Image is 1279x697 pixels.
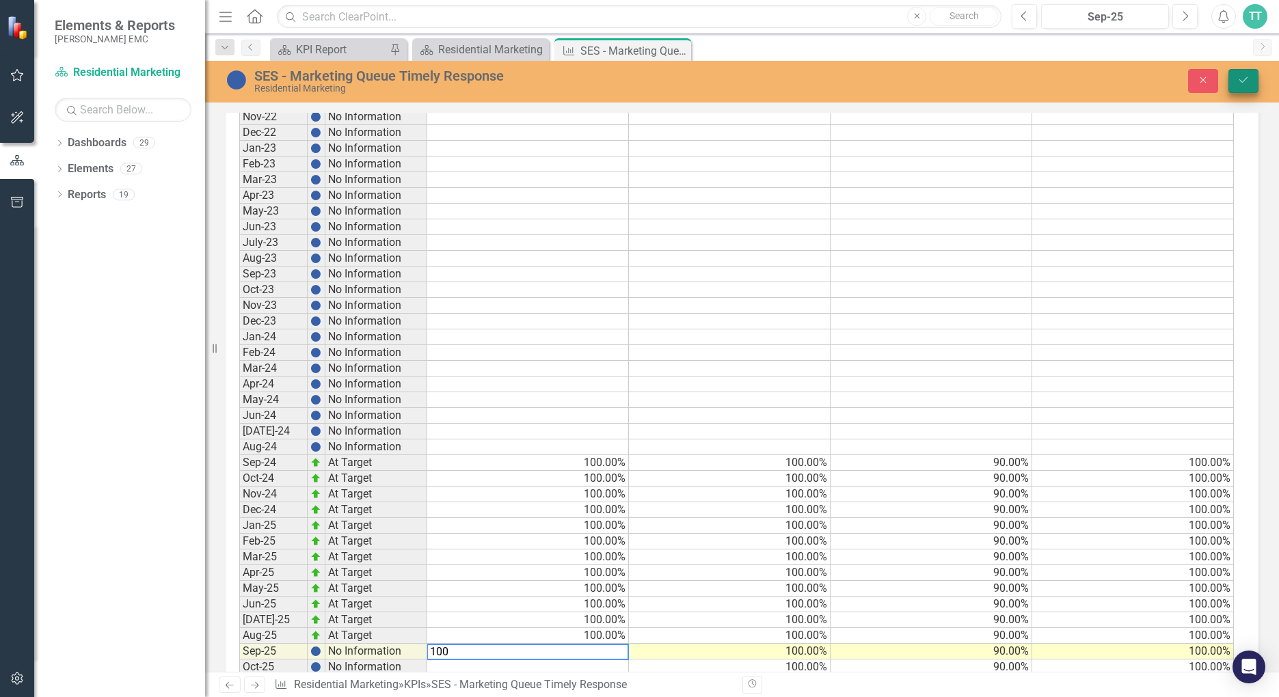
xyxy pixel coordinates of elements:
[325,156,427,172] td: No Information
[239,565,308,581] td: Apr-25
[239,219,308,235] td: Jun-23
[831,549,1032,565] td: 90.00%
[325,235,427,251] td: No Information
[325,219,427,235] td: No Information
[68,187,106,203] a: Reports
[325,408,427,424] td: No Information
[1032,549,1234,565] td: 100.00%
[239,172,308,188] td: Mar-23
[310,111,321,122] img: BgCOk07PiH71IgAAAABJRU5ErkJggg==
[831,455,1032,471] td: 90.00%
[310,520,321,531] img: zOikAAAAAElFTkSuQmCC
[310,237,321,248] img: BgCOk07PiH71IgAAAABJRU5ErkJggg==
[55,33,175,44] small: [PERSON_NAME] EMC
[325,455,427,471] td: At Target
[629,534,831,549] td: 100.00%
[310,331,321,342] img: BgCOk07PiH71IgAAAABJRU5ErkJggg==
[1032,644,1234,659] td: 100.00%
[325,549,427,565] td: At Target
[325,298,427,314] td: No Information
[325,392,427,408] td: No Information
[930,7,998,26] button: Search
[239,487,308,502] td: Nov-24
[325,377,427,392] td: No Information
[113,189,135,200] div: 19
[629,502,831,518] td: 100.00%
[325,251,427,266] td: No Information
[629,581,831,597] td: 100.00%
[239,314,308,329] td: Dec-23
[1041,4,1169,29] button: Sep-25
[310,221,321,232] img: BgCOk07PiH71IgAAAABJRU5ErkJggg==
[427,581,629,597] td: 100.00%
[310,143,321,154] img: BgCOk07PiH71IgAAAABJRU5ErkJggg==
[325,597,427,612] td: At Target
[831,644,1032,659] td: 90.00%
[120,163,142,175] div: 27
[310,567,321,578] img: zOikAAAAAElFTkSuQmCC
[629,612,831,628] td: 100.00%
[68,135,126,151] a: Dashboards
[1032,581,1234,597] td: 100.00%
[427,471,629,487] td: 100.00%
[239,156,308,172] td: Feb-23
[55,65,191,81] a: Residential Marketing
[239,345,308,361] td: Feb-24
[239,502,308,518] td: Dec-24
[1032,471,1234,487] td: 100.00%
[831,597,1032,612] td: 90.00%
[310,583,321,594] img: zOikAAAAAElFTkSuQmCC
[629,487,831,502] td: 100.00%
[629,597,831,612] td: 100.00%
[310,661,321,672] img: BgCOk07PiH71IgAAAABJRU5ErkJggg==
[427,597,629,612] td: 100.00%
[629,518,831,534] td: 100.00%
[310,489,321,500] img: zOikAAAAAElFTkSuQmCC
[239,471,308,487] td: Oct-24
[950,10,979,21] span: Search
[831,487,1032,502] td: 90.00%
[325,612,427,628] td: At Target
[831,534,1032,549] td: 90.00%
[1032,565,1234,581] td: 100.00%
[239,549,308,565] td: Mar-25
[831,518,1032,534] td: 90.00%
[427,487,629,502] td: 100.00%
[1032,659,1234,675] td: 100.00%
[310,426,321,437] img: BgCOk07PiH71IgAAAABJRU5ErkJggg==
[310,284,321,295] img: BgCOk07PiH71IgAAAABJRU5ErkJggg==
[254,83,804,94] div: Residential Marketing
[325,471,427,487] td: At Target
[310,159,321,169] img: BgCOk07PiH71IgAAAABJRU5ErkJggg==
[68,161,113,177] a: Elements
[580,42,688,59] div: SES - Marketing Queue Timely Response
[310,394,321,405] img: BgCOk07PiH71IgAAAABJRU5ErkJggg==
[310,457,321,468] img: zOikAAAAAElFTkSuQmCC
[831,565,1032,581] td: 90.00%
[629,549,831,565] td: 100.00%
[325,282,427,298] td: No Information
[427,565,629,581] td: 100.00%
[239,377,308,392] td: Apr-24
[239,659,308,675] td: Oct-25
[239,644,308,659] td: Sep-25
[310,599,321,610] img: zOikAAAAAElFTkSuQmCC
[296,41,386,58] div: KPI Report
[325,581,427,597] td: At Target
[1032,502,1234,518] td: 100.00%
[1032,597,1234,612] td: 100.00%
[239,534,308,549] td: Feb-25
[629,644,831,659] td: 100.00%
[831,612,1032,628] td: 90.00%
[427,549,629,565] td: 100.00%
[239,581,308,597] td: May-25
[7,15,31,39] img: ClearPoint Strategy
[239,392,308,408] td: May-24
[239,612,308,628] td: [DATE]-25
[438,41,546,58] div: Residential Marketing
[310,300,321,311] img: BgCOk07PiH71IgAAAABJRU5ErkJggg==
[239,298,308,314] td: Nov-23
[1046,9,1164,25] div: Sep-25
[325,659,427,675] td: No Information
[325,424,427,439] td: No Information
